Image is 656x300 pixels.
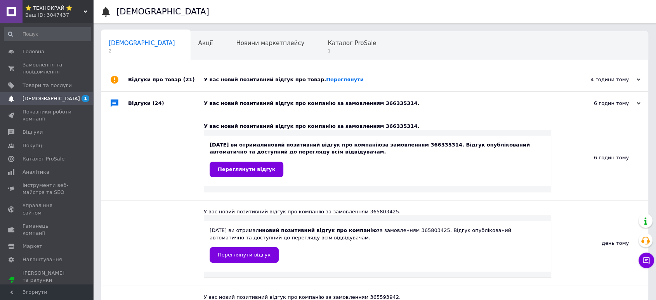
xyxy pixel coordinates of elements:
div: день тому [551,201,648,286]
div: 6 годин тому [551,115,648,200]
span: Каталог ProSale [328,40,376,47]
button: Чат з покупцем [639,253,654,268]
span: Інструменти веб-майстра та SEO [23,182,72,196]
span: Акції [198,40,213,47]
div: 4 години тому [563,76,640,83]
span: Відгуки [23,129,43,136]
a: Переглянути відгук [210,247,279,263]
div: У вас новий позитивний відгук про компанію за замовленням 366335314. [204,123,551,130]
a: Переглянути [326,77,364,82]
span: 1 [82,95,89,102]
b: новий позитивний відгук про компанію [262,227,377,233]
b: новий позитивний відгук про компанію [267,142,382,148]
span: 2 [109,48,175,54]
h1: [DEMOGRAPHIC_DATA] [116,7,209,16]
span: Переглянути відгук [218,166,275,172]
span: Товари та послуги [23,82,72,89]
span: Показники роботи компанії [23,108,72,122]
div: Відгуки про товар [128,68,204,91]
span: ⭐ ТЕХНОКРАЙ ⭐ [25,5,83,12]
span: Покупці [23,142,43,149]
span: [DEMOGRAPHIC_DATA] [109,40,175,47]
div: [DATE] ви отримали за замовленням 366335314. Відгук опублікований автоматично та доступний до пер... [210,141,545,177]
span: Головна [23,48,44,55]
div: У вас новий позитивний відгук про компанію за замовленням 365803425. [204,208,551,215]
span: Налаштування [23,256,62,263]
span: Замовлення та повідомлення [23,61,72,75]
span: (21) [183,77,195,82]
a: Переглянути відгук [210,162,283,177]
div: [DATE] ви отримали за замовленням 365803425. Відгук опублікований автоматично та доступний до пер... [210,227,545,262]
div: 6 годин тому [563,100,640,107]
span: 1 [328,48,376,54]
div: Ваш ID: 3047437 [25,12,93,19]
span: Управління сайтом [23,202,72,216]
span: [DEMOGRAPHIC_DATA] [23,95,80,102]
input: Пошук [4,27,91,41]
span: Аналітика [23,169,49,176]
span: Новини маркетплейсу [236,40,304,47]
div: Prom топ [23,284,72,291]
span: Переглянути відгук [218,252,271,258]
div: У вас новий позитивний відгук про компанію за замовленням 366335314. [204,100,563,107]
span: [PERSON_NAME] та рахунки [23,270,72,291]
span: Маркет [23,243,42,250]
span: Гаманець компанії [23,223,72,237]
div: У вас новий позитивний відгук про товар. [204,76,563,83]
span: (24) [153,100,164,106]
span: Каталог ProSale [23,155,64,162]
div: Відгуки [128,92,204,115]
